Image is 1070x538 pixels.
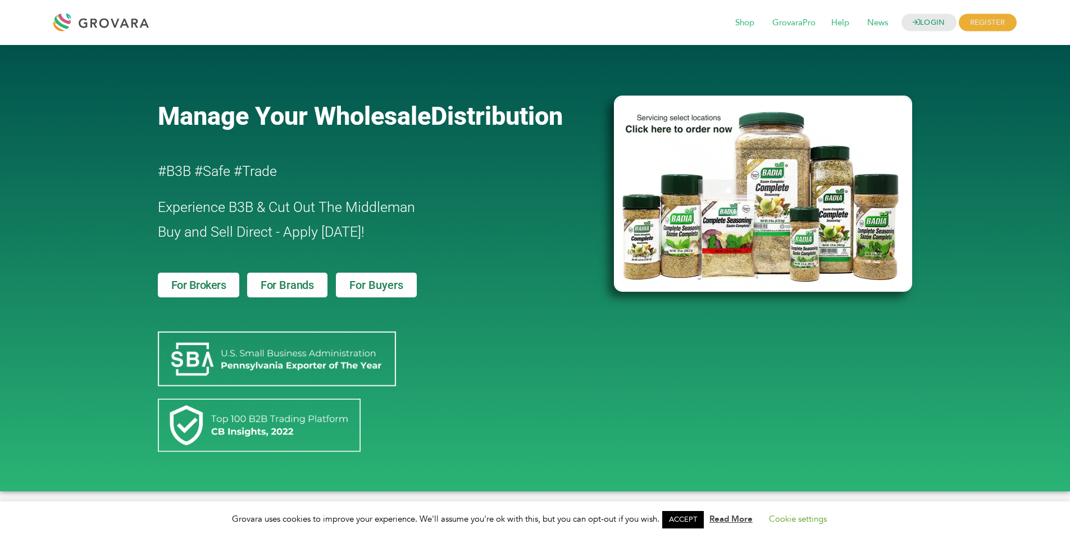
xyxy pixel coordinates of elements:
[171,279,226,291] span: For Brokers
[823,12,857,34] span: Help
[158,159,550,184] h2: #B3B #Safe #Trade
[349,279,403,291] span: For Buyers
[662,511,704,528] a: ACCEPT
[769,513,827,525] a: Cookie settings
[764,12,823,34] span: GrovaraPro
[727,12,762,34] span: Shop
[336,273,417,297] a: For Buyers
[158,224,365,240] span: Buy and Sell Direct - Apply [DATE]!
[859,12,896,34] span: News
[261,279,314,291] span: For Brands
[158,199,415,215] span: Experience B3B & Cut Out The Middleman
[247,273,327,297] a: For Brands
[764,17,823,29] a: GrovaraPro
[823,17,857,29] a: Help
[232,513,838,525] span: Grovara uses cookies to improve your experience. We'll assume you're ok with this, but you can op...
[959,14,1017,31] span: REGISTER
[727,17,762,29] a: Shop
[859,17,896,29] a: News
[431,101,563,131] span: Distribution
[901,14,957,31] a: LOGIN
[158,101,431,131] span: Manage Your Wholesale
[158,273,240,297] a: For Brokers
[158,101,596,131] a: Manage Your WholesaleDistribution
[709,513,753,525] a: Read More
